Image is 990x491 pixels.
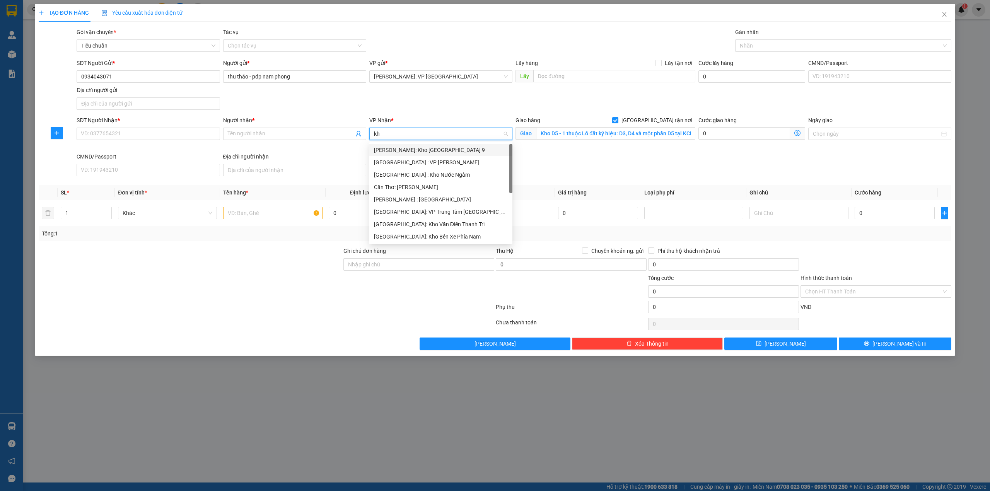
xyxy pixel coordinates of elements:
label: Cước lấy hàng [698,60,733,66]
label: Tác vụ [223,29,239,35]
div: Hà Nội: Kho Văn Điển Thanh Trì [369,218,512,230]
span: plus [941,210,948,216]
th: Loại phụ phí [641,185,746,200]
span: user-add [355,131,362,137]
button: delete [42,207,54,219]
span: Lấy [515,70,533,82]
span: plus [39,10,44,15]
div: Cần Thơ: [PERSON_NAME] [374,183,508,191]
span: Hồ Chí Minh: VP Quận Tân Phú [374,71,508,82]
span: SL [61,189,67,196]
span: Giao hàng [515,117,540,123]
span: Lấy hàng [515,60,538,66]
div: Hồ Chí Minh: Kho Thủ Đức & Quận 9 [369,144,512,156]
span: Tiêu chuẩn [81,40,215,51]
div: Đà Nẵng : VP Thanh Khê [369,156,512,169]
label: Ngày giao [808,117,833,123]
span: Phí thu hộ khách nhận trả [654,247,723,255]
button: [PERSON_NAME] [420,338,570,350]
div: [PERSON_NAME] : [GEOGRAPHIC_DATA] [374,195,508,204]
div: [GEOGRAPHIC_DATA] : VP [PERSON_NAME] [374,158,508,167]
input: Ngày giao [813,130,940,138]
div: Hồ Chí Minh : Kho Quận 12 [369,193,512,206]
span: Tên hàng [223,189,248,196]
span: Xóa Thông tin [635,339,669,348]
input: Cước giao hàng [698,127,790,140]
div: CMND/Passport [808,59,951,67]
div: [GEOGRAPHIC_DATA]: Kho Văn Điển Thanh Trì [374,220,508,228]
span: Cước hàng [855,189,881,196]
button: printer[PERSON_NAME] và In [839,338,952,350]
div: VP gửi [369,59,512,67]
span: delete [626,341,632,347]
input: VD: Bàn, Ghế [223,207,322,219]
div: CMND/Passport [77,152,220,161]
span: Đơn vị tính [118,189,147,196]
div: Nha Trang: Kho Bến Xe Phía Nam [369,230,512,243]
input: Giao tận nơi [536,127,695,140]
span: printer [864,341,869,347]
input: Ghi chú đơn hàng [343,258,494,271]
div: Người gửi [223,59,366,67]
span: Tổng cước [648,275,674,281]
img: icon [101,10,108,16]
span: Thu Hộ [496,248,514,254]
span: [PERSON_NAME] [475,339,516,348]
span: VND [801,304,811,310]
span: Lấy tận nơi [662,59,695,67]
button: save[PERSON_NAME] [724,338,837,350]
input: Địa chỉ của người gửi [77,97,220,110]
div: [GEOGRAPHIC_DATA]: VP Trung Tâm [GEOGRAPHIC_DATA] [374,208,508,216]
div: Chưa thanh toán [495,318,647,332]
div: [GEOGRAPHIC_DATA]: Kho Bến Xe Phía Nam [374,232,508,241]
label: Gán nhãn [735,29,759,35]
span: Yêu cầu xuất hóa đơn điện tử [101,10,183,16]
span: Khác [123,207,212,219]
span: save [756,341,761,347]
div: Người nhận [223,116,366,124]
label: Hình thức thanh toán [801,275,852,281]
span: dollar-circle [794,130,801,136]
label: Ghi chú đơn hàng [343,248,386,254]
div: SĐT Người Gửi [77,59,220,67]
div: Địa chỉ người nhận [223,152,366,161]
span: Giao [515,127,536,140]
input: Ghi Chú [749,207,848,219]
button: deleteXóa Thông tin [572,338,723,350]
span: [GEOGRAPHIC_DATA] tận nơi [618,116,695,124]
span: [PERSON_NAME] [765,339,806,348]
span: close [941,11,947,17]
span: Định lượng [350,189,377,196]
button: plus [51,127,63,139]
label: Cước giao hàng [698,117,737,123]
div: Tổng: 1 [42,229,382,238]
button: Close [934,4,955,26]
div: Phụ thu [495,303,647,316]
span: plus [51,130,63,136]
span: [PERSON_NAME] và In [872,339,927,348]
div: Khánh Hòa: VP Trung Tâm TP Nha Trang [369,206,512,218]
span: Gói vận chuyển [77,29,116,35]
input: Dọc đường [533,70,695,82]
input: Cước lấy hàng [698,70,805,83]
input: Địa chỉ của người nhận [223,164,366,176]
span: Chuyển khoản ng. gửi [588,247,647,255]
div: Địa chỉ người gửi [77,86,220,94]
div: Cần Thơ: Kho Ninh Kiều [369,181,512,193]
input: 0 [558,207,638,219]
span: Giá trị hàng [558,189,587,196]
div: [PERSON_NAME]: Kho [GEOGRAPHIC_DATA] 9 [374,146,508,154]
span: TẠO ĐƠN HÀNG [39,10,89,16]
div: SĐT Người Nhận [77,116,220,124]
th: Ghi chú [746,185,852,200]
div: Hà Nội : Kho Nước Ngầm [369,169,512,181]
button: plus [941,207,948,219]
div: [GEOGRAPHIC_DATA] : Kho Nước Ngầm [374,170,508,179]
span: VP Nhận [369,117,391,123]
